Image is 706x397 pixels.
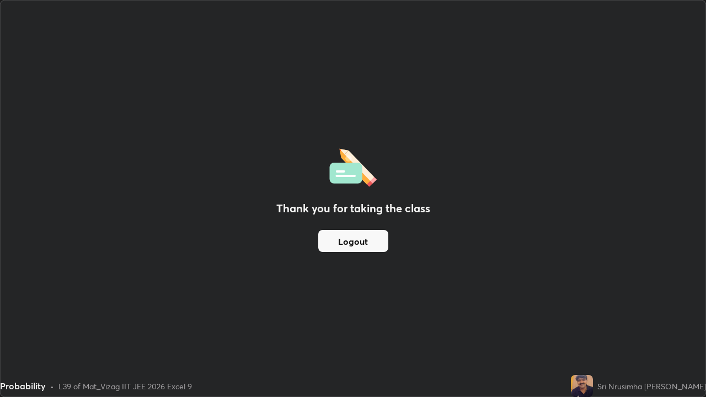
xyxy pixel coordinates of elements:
[58,380,192,392] div: L39 of Mat_Vizag IIT JEE 2026 Excel 9
[50,380,54,392] div: •
[318,230,388,252] button: Logout
[329,145,377,187] img: offlineFeedback.1438e8b3.svg
[571,375,593,397] img: f54d720e133a4ee1b1c0d1ef8fff5f48.jpg
[597,380,706,392] div: Sri Nrusimha [PERSON_NAME]
[276,200,430,217] h2: Thank you for taking the class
